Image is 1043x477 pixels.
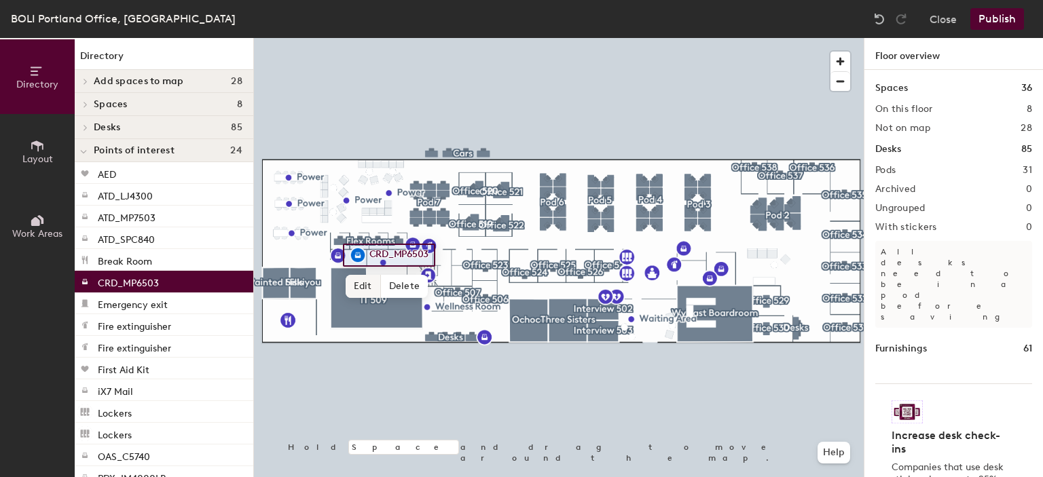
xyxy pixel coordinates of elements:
[98,165,116,180] p: AED
[98,187,153,202] p: ATD_LJ4300
[1026,222,1032,233] h2: 0
[346,275,381,298] span: Edit
[98,447,150,463] p: OAS_C5740
[930,8,957,30] button: Close
[1026,203,1032,214] h2: 0
[894,12,908,26] img: Redo
[98,252,152,267] p: Break Room
[864,38,1043,70] h1: Floor overview
[98,295,168,311] p: Emergency exit
[1021,142,1032,157] h1: 85
[11,10,236,27] div: BOLI Portland Office, [GEOGRAPHIC_DATA]
[98,339,171,354] p: Fire extinguisher
[381,275,428,298] span: Delete
[875,341,927,356] h1: Furnishings
[94,76,184,87] span: Add spaces to map
[875,123,930,134] h2: Not on map
[873,12,886,26] img: Undo
[875,222,937,233] h2: With stickers
[98,382,133,398] p: iX7 Mail
[1021,81,1032,96] h1: 36
[98,230,155,246] p: ATD_SPC840
[94,145,175,156] span: Points of interest
[230,145,242,156] span: 24
[75,49,253,70] h1: Directory
[875,142,901,157] h1: Desks
[98,208,155,224] p: ATD_MP7503
[22,153,53,165] span: Layout
[875,184,915,195] h2: Archived
[98,360,149,376] p: First Aid Kit
[237,99,242,110] span: 8
[1023,165,1032,176] h2: 31
[1023,341,1032,356] h1: 61
[875,165,896,176] h2: Pods
[231,76,242,87] span: 28
[12,228,62,240] span: Work Areas
[875,241,1032,328] p: All desks need to be in a pod before saving
[98,317,171,332] p: Fire extinguisher
[1027,104,1032,115] h2: 8
[231,122,242,133] span: 85
[970,8,1024,30] button: Publish
[875,104,933,115] h2: On this floor
[94,99,128,110] span: Spaces
[94,122,120,133] span: Desks
[875,81,908,96] h1: Spaces
[16,79,58,90] span: Directory
[1026,184,1032,195] h2: 0
[892,400,923,423] img: Sticker logo
[98,425,132,441] p: Lockers
[818,442,850,463] button: Help
[892,429,1008,456] h4: Increase desk check-ins
[98,273,159,289] p: CRD_MP6503
[1021,123,1032,134] h2: 28
[875,203,926,214] h2: Ungrouped
[98,404,132,419] p: Lockers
